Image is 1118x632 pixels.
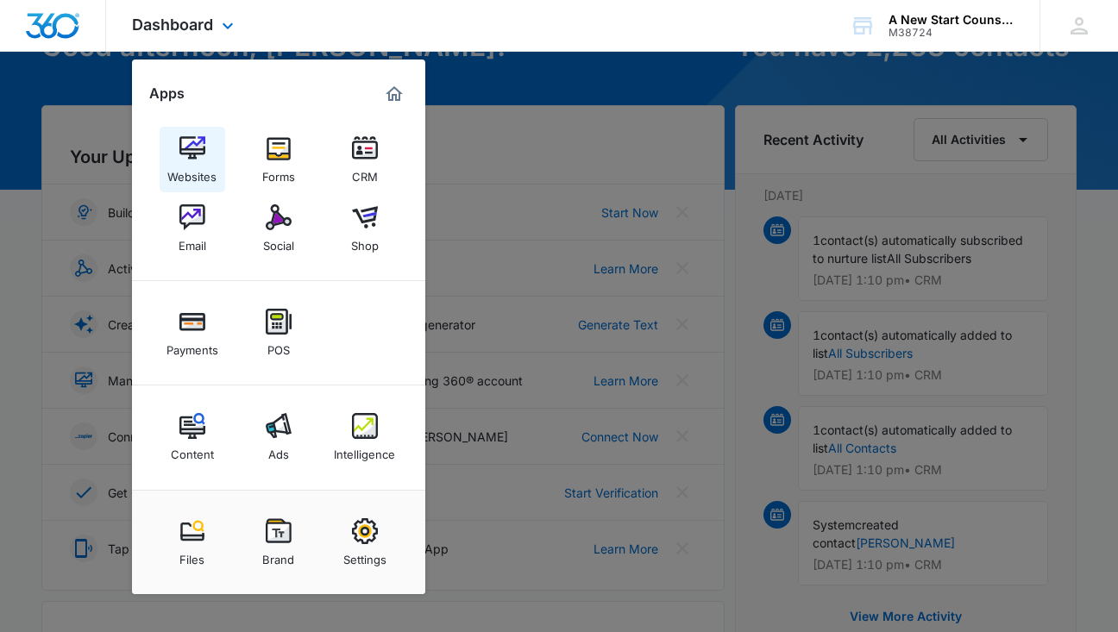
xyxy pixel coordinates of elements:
[179,230,206,253] div: Email
[171,439,214,461] div: Content
[262,544,294,566] div: Brand
[332,127,398,192] a: CRM
[160,127,225,192] a: Websites
[889,13,1014,27] div: account name
[262,161,295,184] div: Forms
[332,404,398,470] a: Intelligence
[246,404,311,470] a: Ads
[160,404,225,470] a: Content
[246,300,311,366] a: POS
[149,85,185,102] h2: Apps
[352,161,378,184] div: CRM
[334,439,395,461] div: Intelligence
[167,161,217,184] div: Websites
[268,439,289,461] div: Ads
[246,510,311,575] a: Brand
[160,300,225,366] a: Payments
[263,230,294,253] div: Social
[332,510,398,575] a: Settings
[351,230,379,253] div: Shop
[166,335,218,357] div: Payments
[160,196,225,261] a: Email
[179,544,204,566] div: Files
[380,80,408,108] a: Marketing 360® Dashboard
[332,196,398,261] a: Shop
[889,27,1014,39] div: account id
[267,335,290,357] div: POS
[132,16,213,34] span: Dashboard
[246,127,311,192] a: Forms
[160,510,225,575] a: Files
[246,196,311,261] a: Social
[343,544,386,566] div: Settings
